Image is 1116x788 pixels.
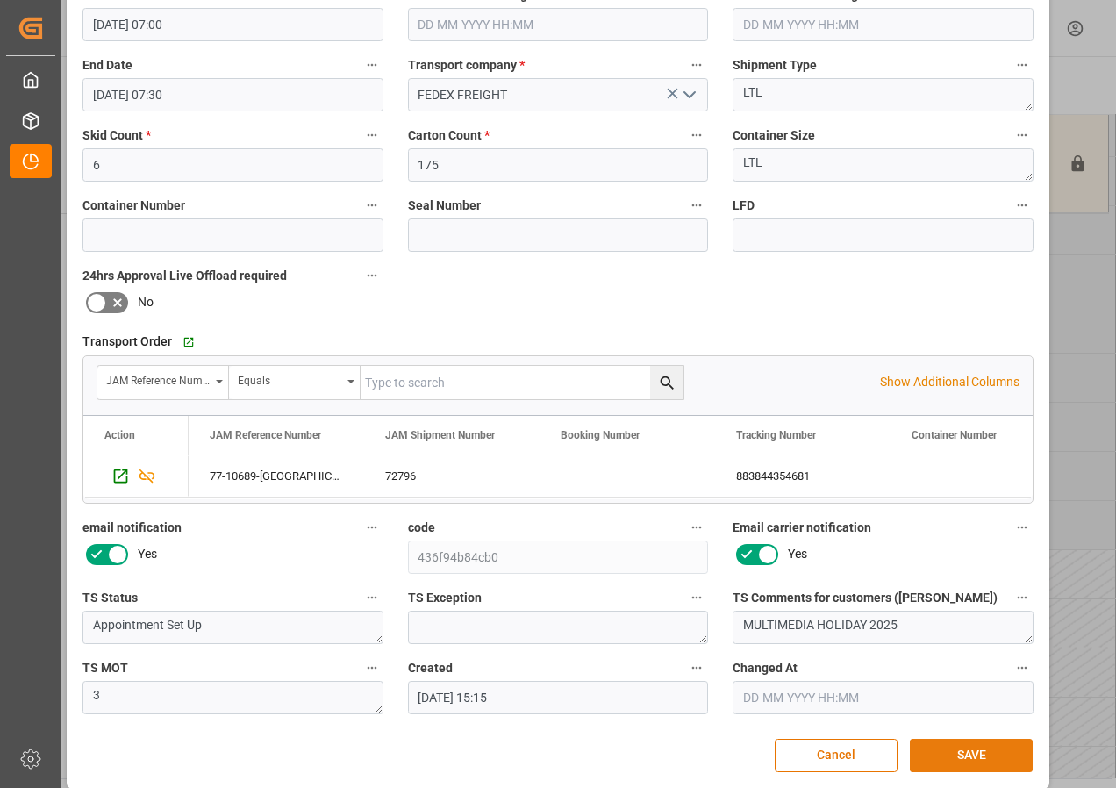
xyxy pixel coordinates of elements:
[82,589,138,607] span: TS Status
[408,197,481,215] span: Seal Number
[361,124,383,147] button: Skid Count *
[361,366,683,399] input: Type to search
[775,739,898,772] button: Cancel
[733,659,798,677] span: Changed At
[408,659,453,677] span: Created
[229,366,361,399] button: open menu
[733,78,1034,111] textarea: LTL
[83,455,189,498] div: Press SPACE to select this row.
[361,54,383,76] button: End Date
[1011,54,1034,76] button: Shipment Type
[385,429,495,441] span: JAM Shipment Number
[361,656,383,679] button: TS MOT
[238,369,341,389] div: Equals
[408,681,709,714] input: DD-MM-YYYY HH:MM
[361,586,383,609] button: TS Status
[106,369,210,389] div: JAM Reference Number
[189,455,364,497] div: 77-10689-[GEOGRAPHIC_DATA]
[361,516,383,539] button: email notification
[104,429,135,441] div: Action
[733,519,871,537] span: Email carrier notification
[561,429,640,441] span: Booking Number
[408,589,482,607] span: TS Exception
[1011,124,1034,147] button: Container Size
[82,333,172,351] span: Transport Order
[880,373,1019,391] p: Show Additional Columns
[733,56,817,75] span: Shipment Type
[685,516,708,539] button: code
[138,545,157,563] span: Yes
[910,739,1033,772] button: SAVE
[82,8,383,41] input: DD-MM-YYYY HH:MM
[210,429,321,441] span: JAM Reference Number
[1011,516,1034,539] button: Email carrier notification
[364,455,540,497] div: 72796
[138,293,154,312] span: No
[82,126,151,145] span: Skid Count
[685,54,708,76] button: Transport company *
[733,589,998,607] span: TS Comments for customers ([PERSON_NAME])
[685,124,708,147] button: Carton Count *
[82,519,182,537] span: email notification
[676,82,702,109] button: open menu
[685,586,708,609] button: TS Exception
[1011,656,1034,679] button: Changed At
[650,366,683,399] button: search button
[733,148,1034,182] textarea: LTL
[733,8,1034,41] input: DD-MM-YYYY HH:MM
[82,681,383,714] textarea: 3
[733,197,755,215] span: LFD
[408,519,435,537] span: code
[97,366,229,399] button: open menu
[82,56,132,75] span: End Date
[733,611,1034,644] textarea: MULTIMEDIA HOLIDAY 2025
[82,611,383,644] textarea: Appointment Set Up
[685,656,708,679] button: Created
[82,659,128,677] span: TS MOT
[788,545,807,563] span: Yes
[82,197,185,215] span: Container Number
[685,194,708,217] button: Seal Number
[736,429,816,441] span: Tracking Number
[1011,586,1034,609] button: TS Comments for customers ([PERSON_NAME])
[912,429,997,441] span: Container Number
[82,78,383,111] input: DD-MM-YYYY HH:MM
[361,194,383,217] button: Container Number
[82,267,287,285] span: 24hrs Approval Live Offload required
[733,126,815,145] span: Container Size
[733,681,1034,714] input: DD-MM-YYYY HH:MM
[408,126,490,145] span: Carton Count
[715,455,891,497] div: 883844354681
[408,8,709,41] input: DD-MM-YYYY HH:MM
[408,56,525,75] span: Transport company
[361,264,383,287] button: 24hrs Approval Live Offload required
[1011,194,1034,217] button: LFD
